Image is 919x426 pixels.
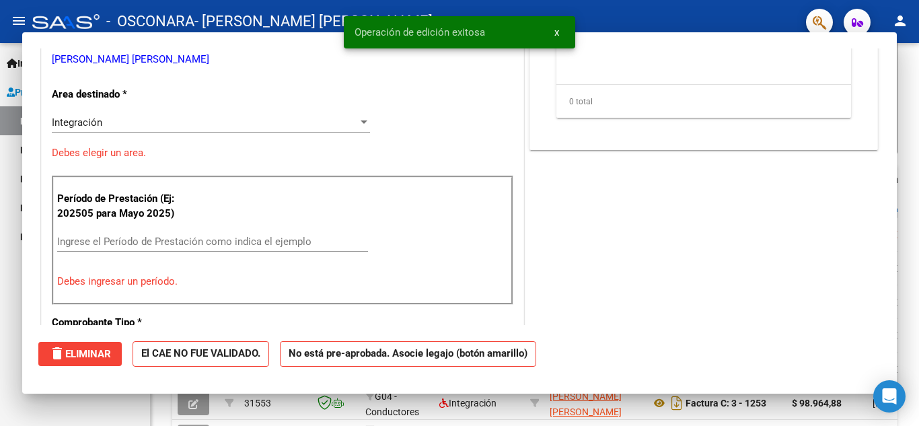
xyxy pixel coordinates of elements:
[52,87,190,102] p: Area destinado *
[57,191,192,221] p: Período de Prestación (Ej: 202505 para Mayo 2025)
[52,52,513,67] p: [PERSON_NAME] [PERSON_NAME]
[355,26,485,39] span: Operación de edición exitosa
[133,341,269,367] strong: El CAE NO FUE VALIDADO.
[7,56,41,71] span: Inicio
[52,116,102,129] span: Integración
[194,7,433,36] span: - [PERSON_NAME] [PERSON_NAME]
[52,315,190,330] p: Comprobante Tipo *
[106,7,194,36] span: - OSCONARA
[439,398,497,409] span: Integración
[52,145,513,161] p: Debes elegir un area.
[38,342,122,366] button: Eliminar
[892,13,908,29] mat-icon: person
[873,398,900,409] span: [DATE]
[49,348,111,360] span: Eliminar
[554,26,559,38] span: x
[7,85,129,100] span: Prestadores / Proveedores
[668,392,686,414] i: Descargar documento
[873,380,906,413] div: Open Intercom Messenger
[792,398,842,409] strong: $ 98.964,88
[550,389,640,417] div: 27360272228
[686,398,766,409] strong: Factura C: 3 - 1253
[11,13,27,29] mat-icon: menu
[244,398,271,409] span: 31553
[280,341,536,367] strong: No está pre-aprobada. Asocie legajo (botón amarillo)
[57,274,508,289] p: Debes ingresar un período.
[544,20,570,44] button: x
[49,345,65,361] mat-icon: delete
[556,85,851,118] div: 0 total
